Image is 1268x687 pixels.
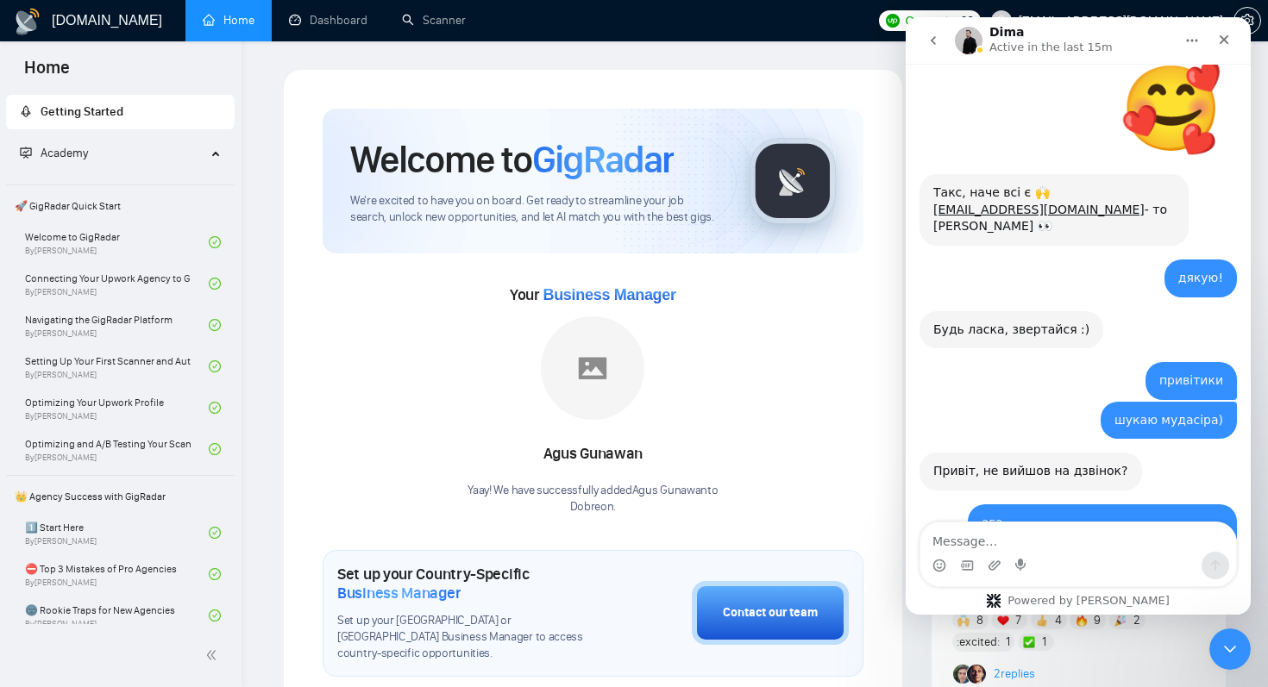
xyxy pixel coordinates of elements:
span: Your [510,285,676,304]
a: Optimizing Your Upwork ProfileBy[PERSON_NAME] [25,389,209,427]
img: ❤️ [997,615,1009,627]
span: 1 [1042,634,1046,651]
span: check-circle [209,402,221,414]
a: dashboardDashboard [289,13,367,28]
span: GigRadar [532,136,674,183]
h1: Set up your Country-Specific [337,565,606,603]
span: 🚀 GigRadar Quick Start [8,189,233,223]
span: 2 [1133,612,1140,629]
button: setting [1233,7,1261,34]
span: 9 [1094,612,1101,629]
span: Getting Started [41,104,123,119]
a: setting [1233,14,1261,28]
a: Connecting Your Upwork Agency to GigRadarBy[PERSON_NAME] [25,265,209,303]
a: 🌚 Rookie Traps for New AgenciesBy[PERSON_NAME] [25,596,209,634]
a: 2replies [994,665,1035,683]
img: placeholder.png [541,316,644,420]
span: Academy [20,146,88,160]
span: Academy [41,146,88,160]
p: Dobreon . [468,499,718,515]
span: Business Manager [543,286,675,303]
div: Agus Gunawan [468,440,718,469]
span: setting [1234,14,1260,28]
span: check-circle [209,609,221,621]
span: :excited: [957,633,1000,652]
iframe: Intercom live chat [1209,628,1251,670]
div: Contact our team [723,603,818,622]
a: Navigating the GigRadar PlatformBy[PERSON_NAME] [25,306,209,344]
span: check-circle [209,236,221,248]
span: 92 [961,11,974,30]
img: logo [14,8,41,35]
span: 4 [1055,612,1062,629]
button: Contact our team [692,581,849,645]
span: check-circle [209,568,221,580]
a: searchScanner [402,13,466,28]
a: Welcome to GigRadarBy[PERSON_NAME] [25,223,209,261]
div: Yaay! We have successfully added Agus Gunawan to [468,483,718,515]
img: gigradar-logo.png [750,138,836,224]
a: ⛔ Top 3 Mistakes of Pro AgenciesBy[PERSON_NAME] [25,555,209,593]
img: 👍 [1036,615,1048,627]
a: Optimizing and A/B Testing Your Scanner for Better ResultsBy[PERSON_NAME] [25,430,209,468]
span: fund-projection-screen [20,147,32,159]
span: 8 [976,612,983,629]
img: upwork-logo.png [886,14,900,28]
span: We're excited to have you on board. Get ready to streamline your job search, unlock new opportuni... [350,193,722,226]
span: 7 [1015,612,1021,629]
span: rocket [20,105,32,117]
img: Alex B [953,665,972,684]
span: 1 [1006,634,1010,651]
span: double-left [205,646,223,664]
h1: Welcome to [350,136,674,183]
img: 🙌 [957,615,970,627]
img: ✅ [1023,636,1035,648]
span: Home [10,55,84,91]
img: 🎉 [1114,615,1127,627]
span: check-circle [209,443,221,455]
iframe: Intercom live chat [906,17,1251,615]
span: 👑 Agency Success with GigRadar [8,479,233,514]
span: Set up your [GEOGRAPHIC_DATA] or [GEOGRAPHIC_DATA] Business Manager to access country-specific op... [337,613,606,662]
img: 🔥 [1076,615,1088,627]
span: user [995,15,1007,27]
span: check-circle [209,278,221,290]
a: 1️⃣ Start HereBy[PERSON_NAME] [25,514,209,552]
span: Connects: [905,11,957,30]
li: Getting Started [6,95,235,129]
span: check-circle [209,360,221,372]
a: Setting Up Your First Scanner and Auto-BidderBy[PERSON_NAME] [25,347,209,385]
span: check-circle [209,527,221,539]
span: check-circle [209,319,221,331]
